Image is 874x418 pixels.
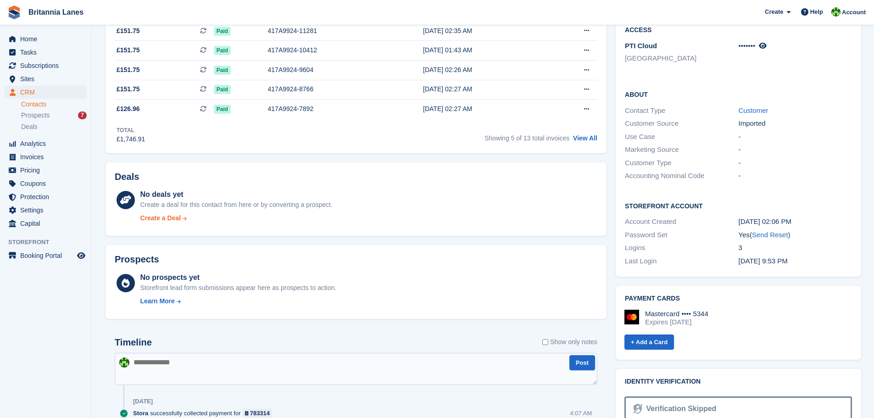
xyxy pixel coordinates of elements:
[140,213,332,223] a: Create a Deal
[842,8,866,17] span: Account
[117,65,140,75] span: £151.75
[5,190,87,203] a: menu
[119,357,129,368] img: Robert Parr
[133,409,148,418] span: Stora
[739,132,852,142] div: -
[739,230,852,240] div: Yes
[5,249,87,262] a: menu
[214,105,231,114] span: Paid
[625,25,852,34] h2: Access
[642,403,716,414] div: Verification Skipped
[624,334,674,350] a: + Add a Card
[268,84,394,94] div: 417A9924-8766
[21,100,87,109] a: Contacts
[214,66,231,75] span: Paid
[117,84,140,94] span: £151.75
[243,409,273,418] a: 783314
[20,164,75,177] span: Pricing
[20,72,75,85] span: Sites
[569,355,595,370] button: Post
[21,111,50,120] span: Prospects
[20,33,75,45] span: Home
[423,104,548,114] div: [DATE] 02:27 AM
[76,250,87,261] a: Preview store
[117,134,145,144] div: £1,746.91
[140,213,181,223] div: Create a Deal
[133,398,153,405] div: [DATE]
[5,217,87,230] a: menu
[20,137,75,150] span: Analytics
[542,337,548,347] input: Show only notes
[573,134,597,142] a: View All
[570,409,592,418] div: 4:07 AM
[7,6,21,19] img: stora-icon-8386f47178a22dfd0bd8f6a31ec36ba5ce8667c1dd55bd0f319d3a0aa187defe.svg
[810,7,823,17] span: Help
[739,171,852,181] div: -
[5,164,87,177] a: menu
[133,409,277,418] div: successfully collected payment for
[645,310,708,318] div: Mastercard •••• 5344
[625,132,738,142] div: Use Case
[5,86,87,99] a: menu
[140,296,336,306] a: Learn More
[20,190,75,203] span: Protection
[8,238,91,247] span: Storefront
[739,257,788,265] time: 2025-09-02 20:53:54 UTC
[625,158,738,168] div: Customer Type
[268,26,394,36] div: 417A9924-11281
[625,201,852,210] h2: Storefront Account
[423,26,548,36] div: [DATE] 02:35 AM
[140,272,336,283] div: No prospects yet
[214,27,231,36] span: Paid
[268,45,394,55] div: 417A9924-10412
[5,204,87,217] a: menu
[739,118,852,129] div: Imported
[423,45,548,55] div: [DATE] 01:43 AM
[78,111,87,119] div: 7
[20,46,75,59] span: Tasks
[625,118,738,129] div: Customer Source
[625,53,738,64] li: [GEOGRAPHIC_DATA]
[20,86,75,99] span: CRM
[20,177,75,190] span: Coupons
[750,231,790,239] span: ( )
[739,145,852,155] div: -
[20,204,75,217] span: Settings
[625,89,852,99] h2: About
[831,7,841,17] img: Robert Parr
[115,254,159,265] h2: Prospects
[20,59,75,72] span: Subscriptions
[625,217,738,227] div: Account Created
[117,126,145,134] div: Total
[645,318,708,326] div: Expires [DATE]
[5,72,87,85] a: menu
[739,243,852,253] div: 3
[21,111,87,120] a: Prospects 7
[5,33,87,45] a: menu
[625,378,852,385] h2: Identity verification
[765,7,783,17] span: Create
[625,256,738,267] div: Last Login
[20,249,75,262] span: Booking Portal
[5,177,87,190] a: menu
[542,337,597,347] label: Show only notes
[140,283,336,293] div: Storefront lead form submissions appear here as prospects to action.
[268,104,394,114] div: 417A9924-7892
[20,150,75,163] span: Invoices
[625,145,738,155] div: Marketing Source
[21,123,38,131] span: Deals
[115,337,152,348] h2: Timeline
[117,26,140,36] span: £151.75
[625,171,738,181] div: Accounting Nominal Code
[140,189,332,200] div: No deals yet
[5,137,87,150] a: menu
[214,85,231,94] span: Paid
[5,150,87,163] a: menu
[140,296,174,306] div: Learn More
[20,217,75,230] span: Capital
[625,42,657,50] span: PTI Cloud
[250,409,270,418] div: 783314
[752,231,788,239] a: Send Reset
[739,158,852,168] div: -
[423,84,548,94] div: [DATE] 02:27 AM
